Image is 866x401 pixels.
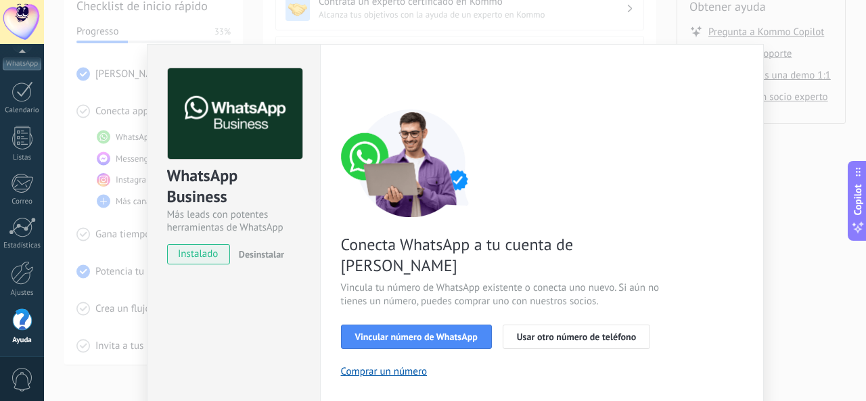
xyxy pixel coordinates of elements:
span: Conecta WhatsApp a tu cuenta de [PERSON_NAME] [341,234,663,276]
img: logo_main.png [168,68,302,160]
div: Estadísticas [3,241,42,250]
span: Vincula tu número de WhatsApp existente o conecta uno nuevo. Si aún no tienes un número, puedes c... [341,281,663,308]
div: Más leads con potentes herramientas de WhatsApp [167,208,300,234]
button: Comprar un número [341,365,428,378]
span: instalado [168,244,229,264]
span: Desinstalar [239,248,284,260]
button: Vincular número de WhatsApp [341,325,492,349]
img: connect number [341,109,483,217]
div: Calendario [3,106,42,115]
div: Ayuda [3,336,42,345]
div: WhatsApp Business [167,165,300,208]
button: Usar otro número de teléfono [503,325,650,349]
span: Vincular número de WhatsApp [355,332,478,341]
span: Copilot [851,184,865,215]
button: Desinstalar [233,244,284,264]
div: Listas [3,154,42,162]
div: Correo [3,197,42,206]
span: Usar otro número de teléfono [517,332,636,341]
div: Ajustes [3,289,42,298]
